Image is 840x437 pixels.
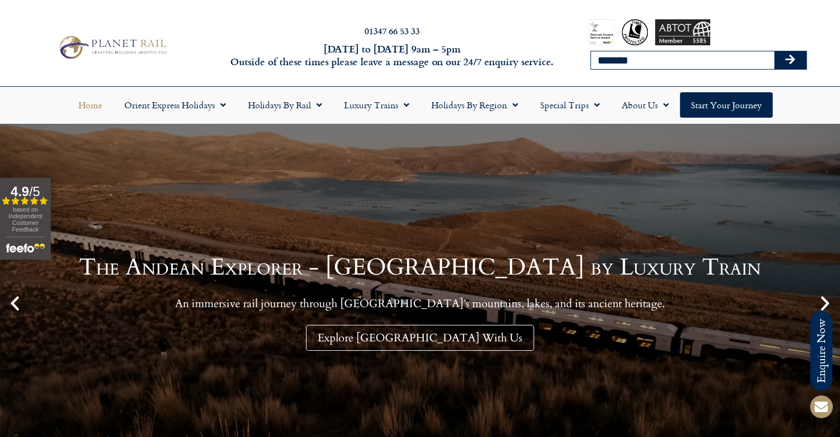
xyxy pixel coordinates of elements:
nav: Menu [6,92,834,118]
button: Search [774,51,806,69]
a: 01347 66 53 33 [364,24,420,37]
a: Luxury Trains [333,92,420,118]
div: Next slide [816,294,834,313]
a: Holidays by Rail [237,92,333,118]
div: Previous slide [6,294,24,313]
a: Special Trips [529,92,611,118]
img: Planet Rail Train Holidays Logo [55,33,170,61]
a: About Us [611,92,680,118]
a: Holidays by Region [420,92,529,118]
a: Orient Express Holidays [113,92,237,118]
a: Start your Journey [680,92,773,118]
a: Explore [GEOGRAPHIC_DATA] With Us [306,325,534,351]
h6: [DATE] to [DATE] 9am – 5pm Outside of these times please leave a message on our 24/7 enquiry serv... [227,43,557,69]
p: An immersive rail journey through [GEOGRAPHIC_DATA]’s mountains, lakes, and its ancient heritage. [79,297,761,310]
h1: The Andean Explorer - [GEOGRAPHIC_DATA] by Luxury Train [79,256,761,279]
a: Home [67,92,113,118]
